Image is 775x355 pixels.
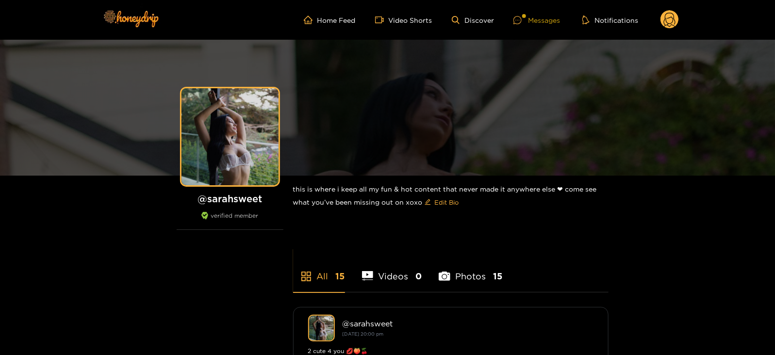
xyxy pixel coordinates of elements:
a: Discover [452,16,494,24]
span: Edit Bio [435,197,459,207]
img: sarahsweet [308,315,335,341]
small: [DATE] 20:00 pm [343,331,384,337]
div: @ sarahsweet [343,319,594,328]
button: Notifications [579,15,641,25]
li: Videos [362,248,422,292]
span: appstore [300,271,312,282]
li: Photos [439,248,502,292]
li: All [293,248,345,292]
div: this is where i keep all my fun & hot content that never made it anywhere else ❤︎︎ come see what ... [293,176,609,218]
button: editEdit Bio [423,194,461,210]
span: home [304,16,317,24]
span: 0 [415,270,422,282]
div: verified member [177,212,283,230]
div: Messages [513,15,560,26]
span: 15 [336,270,345,282]
span: video-camera [375,16,389,24]
a: Video Shorts [375,16,432,24]
span: edit [425,199,431,206]
h1: @ sarahsweet [177,193,283,205]
a: Home Feed [304,16,356,24]
span: 15 [493,270,502,282]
